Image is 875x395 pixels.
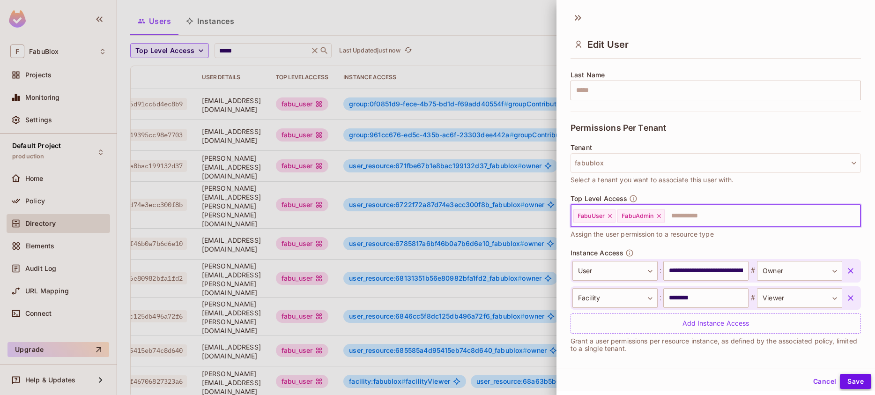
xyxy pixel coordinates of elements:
[572,261,658,281] div: User
[572,288,658,308] div: Facility
[573,209,615,223] div: FabuUser
[658,265,663,276] span: :
[809,374,840,389] button: Cancel
[571,229,714,239] span: Assign the user permission to a resource type
[856,215,858,216] button: Open
[757,288,842,308] div: Viewer
[749,265,757,276] span: #
[757,261,842,281] div: Owner
[571,123,666,133] span: Permissions Per Tenant
[840,374,871,389] button: Save
[571,195,627,202] span: Top Level Access
[571,313,861,334] div: Add Instance Access
[587,39,629,50] span: Edit User
[658,292,663,304] span: :
[622,212,653,220] span: FabuAdmin
[578,212,605,220] span: FabuUser
[571,249,623,257] span: Instance Access
[571,144,592,151] span: Tenant
[571,175,734,185] span: Select a tenant you want to associate this user with.
[749,292,757,304] span: #
[617,209,664,223] div: FabuAdmin
[571,153,861,173] button: fabublox
[571,337,861,352] p: Grant a user permissions per resource instance, as defined by the associated policy, limited to a...
[571,71,605,79] span: Last Name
